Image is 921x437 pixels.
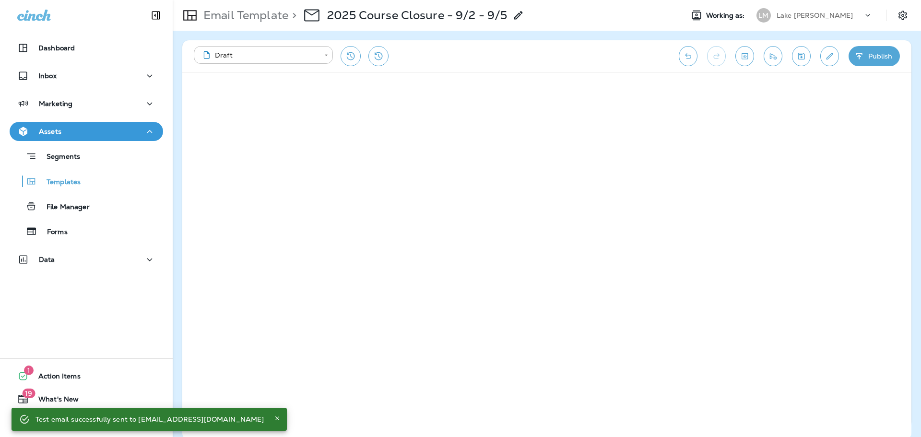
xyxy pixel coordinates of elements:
p: Data [39,256,55,263]
p: Marketing [39,100,72,107]
button: Edit details [820,46,839,66]
p: Assets [39,128,61,135]
p: Lake [PERSON_NAME] [777,12,853,19]
button: Toggle preview [735,46,754,66]
span: What's New [29,395,79,407]
button: Publish [849,46,900,66]
button: Send test email [764,46,782,66]
button: Forms [10,221,163,241]
p: > [288,8,296,23]
button: Restore from previous version [341,46,361,66]
p: Dashboard [38,44,75,52]
p: 2025 Course Closure - 9/2 - 9/5 [327,8,507,23]
button: Undo [679,46,697,66]
p: Templates [37,178,81,187]
button: 19What's New [10,390,163,409]
div: LM [756,8,771,23]
button: Inbox [10,66,163,85]
button: Settings [894,7,911,24]
button: Marketing [10,94,163,113]
span: 1 [24,366,34,375]
p: Forms [37,228,68,237]
p: Segments [37,153,80,162]
button: Collapse Sidebar [142,6,169,25]
button: Support [10,413,163,432]
p: Email Template [200,8,288,23]
button: 1Action Items [10,366,163,386]
button: Data [10,250,163,269]
button: Templates [10,171,163,191]
button: Close [272,413,283,424]
span: Working as: [706,12,747,20]
button: Assets [10,122,163,141]
span: 19 [22,389,35,398]
p: Inbox [38,72,57,80]
div: Test email successfully sent to [EMAIL_ADDRESS][DOMAIN_NAME] [35,411,264,428]
button: Dashboard [10,38,163,58]
button: Segments [10,146,163,166]
button: File Manager [10,196,163,216]
span: Action Items [29,372,81,384]
div: Draft [201,50,318,60]
button: Save [792,46,811,66]
p: File Manager [37,203,90,212]
button: View Changelog [368,46,389,66]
